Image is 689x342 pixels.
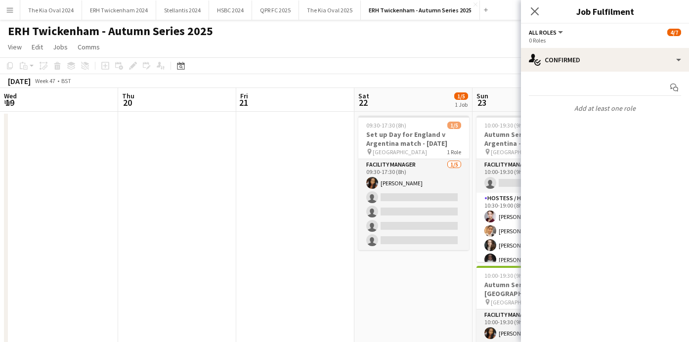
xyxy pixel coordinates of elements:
[667,29,681,36] span: 4/7
[358,159,469,250] app-card-role: Facility Manager1/509:30-17:30 (8h)[PERSON_NAME]
[2,97,17,108] span: 19
[358,91,369,100] span: Sat
[447,148,461,156] span: 1 Role
[8,43,22,51] span: View
[358,116,469,250] app-job-card: 09:30-17:30 (8h)1/5Set up Day for England v Argentina match - [DATE] [GEOGRAPHIC_DATA]1 RoleFacil...
[521,100,689,117] p: Add at least one role
[475,97,488,108] span: 23
[8,76,31,86] div: [DATE]
[33,77,57,85] span: Week 47
[521,48,689,72] div: Confirmed
[447,122,461,129] span: 1/5
[484,122,536,129] span: 10:00-19:30 (9h30m)
[78,43,100,51] span: Comms
[357,97,369,108] span: 22
[521,5,689,18] h3: Job Fulfilment
[49,41,72,53] a: Jobs
[209,0,252,20] button: HSBC 2024
[8,24,213,39] h1: ERH Twickenham - Autumn Series 2025
[4,91,17,100] span: Wed
[20,0,82,20] button: The Kia Oval 2024
[358,130,469,148] h3: Set up Day for England v Argentina match - [DATE]
[529,29,557,36] span: All roles
[121,97,134,108] span: 20
[476,91,488,100] span: Sun
[476,280,587,298] h3: Autumn Series [GEOGRAPHIC_DATA] v [GEOGRAPHIC_DATA]- Gate 1 ([GEOGRAPHIC_DATA]) - [DATE]
[239,97,248,108] span: 21
[122,91,134,100] span: Thu
[82,0,156,20] button: ERH Twickenham 2024
[476,116,587,262] app-job-card: 10:00-19:30 (9h30m)17/18Autumn Series England v Argentina - Captain's Club (North Stand) - [DATE]...
[240,91,248,100] span: Fri
[454,92,468,100] span: 1/5
[4,41,26,53] a: View
[361,0,480,20] button: ERH Twickenham - Autumn Series 2025
[491,148,545,156] span: [GEOGRAPHIC_DATA]
[156,0,209,20] button: Stellantis 2024
[484,272,536,279] span: 10:00-19:30 (9h30m)
[476,130,587,148] h3: Autumn Series England v Argentina - Captain's Club (North Stand) - [DATE]
[74,41,104,53] a: Comms
[529,29,564,36] button: All roles
[252,0,299,20] button: QPR FC 2025
[299,0,361,20] button: The Kia Oval 2025
[32,43,43,51] span: Edit
[366,122,406,129] span: 09:30-17:30 (8h)
[53,43,68,51] span: Jobs
[61,77,71,85] div: BST
[491,299,545,306] span: [GEOGRAPHIC_DATA]
[28,41,47,53] a: Edit
[455,101,468,108] div: 1 Job
[373,148,427,156] span: [GEOGRAPHIC_DATA]
[529,37,681,44] div: 0 Roles
[476,159,587,193] app-card-role: Facility Manager0/110:00-19:30 (9h30m)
